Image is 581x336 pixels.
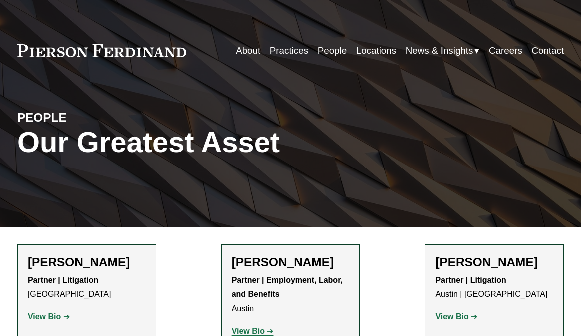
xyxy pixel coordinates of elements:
[435,276,506,284] strong: Partner | Litigation
[232,327,274,335] a: View Bio
[232,327,265,335] strong: View Bio
[232,255,350,270] h2: [PERSON_NAME]
[28,312,70,321] a: View Bio
[435,312,477,321] a: View Bio
[356,41,396,60] a: Locations
[232,273,350,316] p: Austin
[406,42,473,59] span: News & Insights
[236,41,260,60] a: About
[435,273,553,302] p: Austin | [GEOGRAPHIC_DATA]
[28,276,98,284] strong: Partner | Litigation
[531,41,564,60] a: Contact
[435,312,468,321] strong: View Bio
[406,41,480,60] a: folder dropdown
[17,126,382,159] h1: Our Greatest Asset
[28,273,146,302] p: [GEOGRAPHIC_DATA]
[28,312,61,321] strong: View Bio
[232,276,345,299] strong: Partner | Employment, Labor, and Benefits
[28,255,146,270] h2: [PERSON_NAME]
[489,41,522,60] a: Careers
[435,255,553,270] h2: [PERSON_NAME]
[318,41,347,60] a: People
[17,110,154,126] h4: PEOPLE
[270,41,308,60] a: Practices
